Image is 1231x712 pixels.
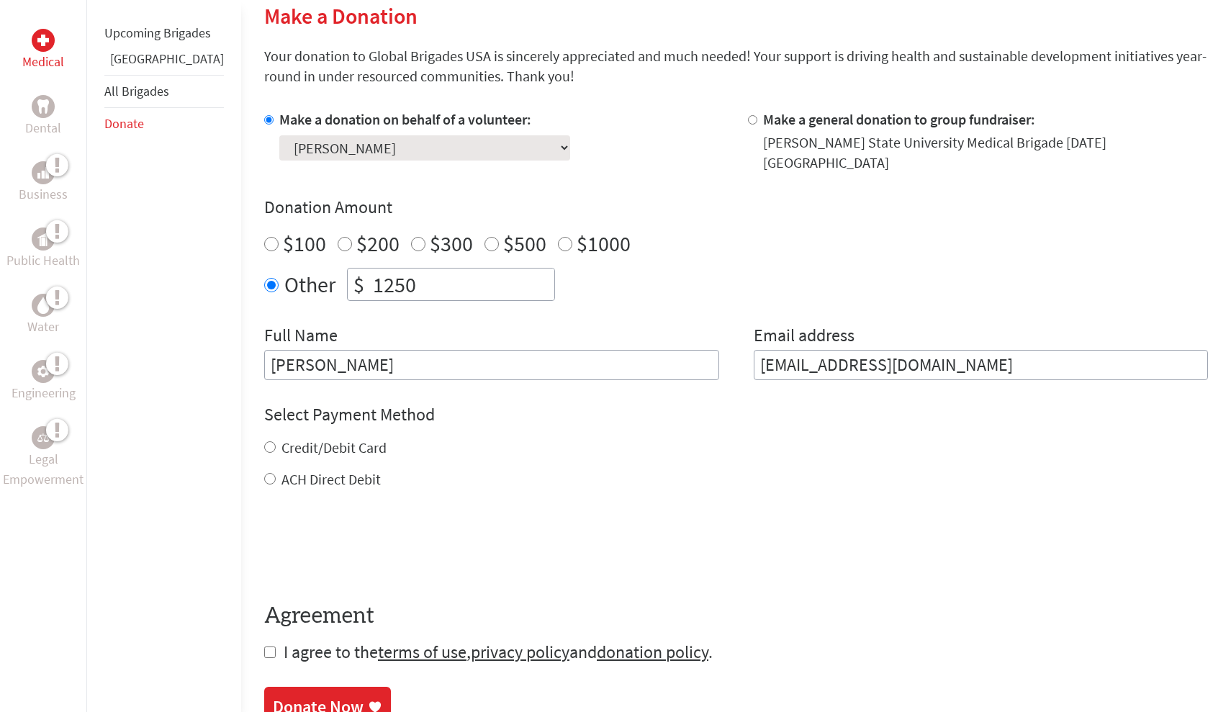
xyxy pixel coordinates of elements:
[37,232,49,246] img: Public Health
[264,196,1208,219] h4: Donation Amount
[370,269,554,300] input: Enter Amount
[22,52,64,72] p: Medical
[104,75,224,108] li: All Brigades
[22,29,64,72] a: MedicalMedical
[430,230,473,257] label: $300
[754,324,855,350] label: Email address
[471,641,569,663] a: privacy policy
[25,118,61,138] p: Dental
[32,29,55,52] div: Medical
[264,403,1208,426] h4: Select Payment Method
[37,366,49,377] img: Engineering
[281,470,381,488] label: ACH Direct Debit
[264,603,1208,629] h4: Agreement
[32,161,55,184] div: Business
[6,251,80,271] p: Public Health
[32,360,55,383] div: Engineering
[32,294,55,317] div: Water
[348,269,370,300] div: $
[577,230,631,257] label: $1000
[264,350,719,380] input: Enter Full Name
[25,95,61,138] a: DentalDental
[283,230,326,257] label: $100
[763,110,1035,128] label: Make a general donation to group fundraiser:
[110,50,224,67] a: [GEOGRAPHIC_DATA]
[281,438,387,456] label: Credit/Debit Card
[19,184,68,204] p: Business
[32,227,55,251] div: Public Health
[754,350,1209,380] input: Your Email
[597,641,708,663] a: donation policy
[3,426,84,490] a: Legal EmpowermentLegal Empowerment
[104,24,211,41] a: Upcoming Brigades
[37,167,49,179] img: Business
[284,268,335,301] label: Other
[279,110,531,128] label: Make a donation on behalf of a volunteer:
[6,227,80,271] a: Public HealthPublic Health
[37,297,49,313] img: Water
[3,449,84,490] p: Legal Empowerment
[378,641,466,663] a: terms of use
[19,161,68,204] a: BusinessBusiness
[104,49,224,75] li: Panama
[37,35,49,46] img: Medical
[104,115,144,132] a: Donate
[37,99,49,113] img: Dental
[503,230,546,257] label: $500
[356,230,400,257] label: $200
[12,383,76,403] p: Engineering
[264,3,1208,29] h2: Make a Donation
[284,641,713,663] span: I agree to the , and .
[37,433,49,442] img: Legal Empowerment
[104,108,224,140] li: Donate
[104,83,169,99] a: All Brigades
[27,317,59,337] p: Water
[32,426,55,449] div: Legal Empowerment
[264,46,1208,86] p: Your donation to Global Brigades USA is sincerely appreciated and much needed! Your support is dr...
[27,294,59,337] a: WaterWater
[12,360,76,403] a: EngineeringEngineering
[104,17,224,49] li: Upcoming Brigades
[264,324,338,350] label: Full Name
[264,518,483,574] iframe: reCAPTCHA
[32,95,55,118] div: Dental
[763,132,1209,173] div: [PERSON_NAME] State University Medical Brigade [DATE] [GEOGRAPHIC_DATA]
